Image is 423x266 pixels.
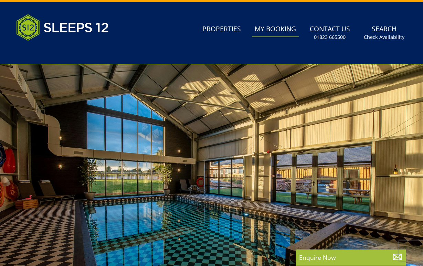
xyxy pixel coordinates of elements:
[307,22,353,44] a: Contact Us01823 665500
[200,22,244,37] a: Properties
[361,22,407,44] a: SearchCheck Availability
[364,34,404,41] small: Check Availability
[16,10,109,45] img: Sleeps 12
[299,253,402,262] p: Enquire Now
[252,22,299,37] a: My Booking
[314,34,346,41] small: 01823 665500
[13,49,85,55] iframe: Customer reviews powered by Trustpilot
